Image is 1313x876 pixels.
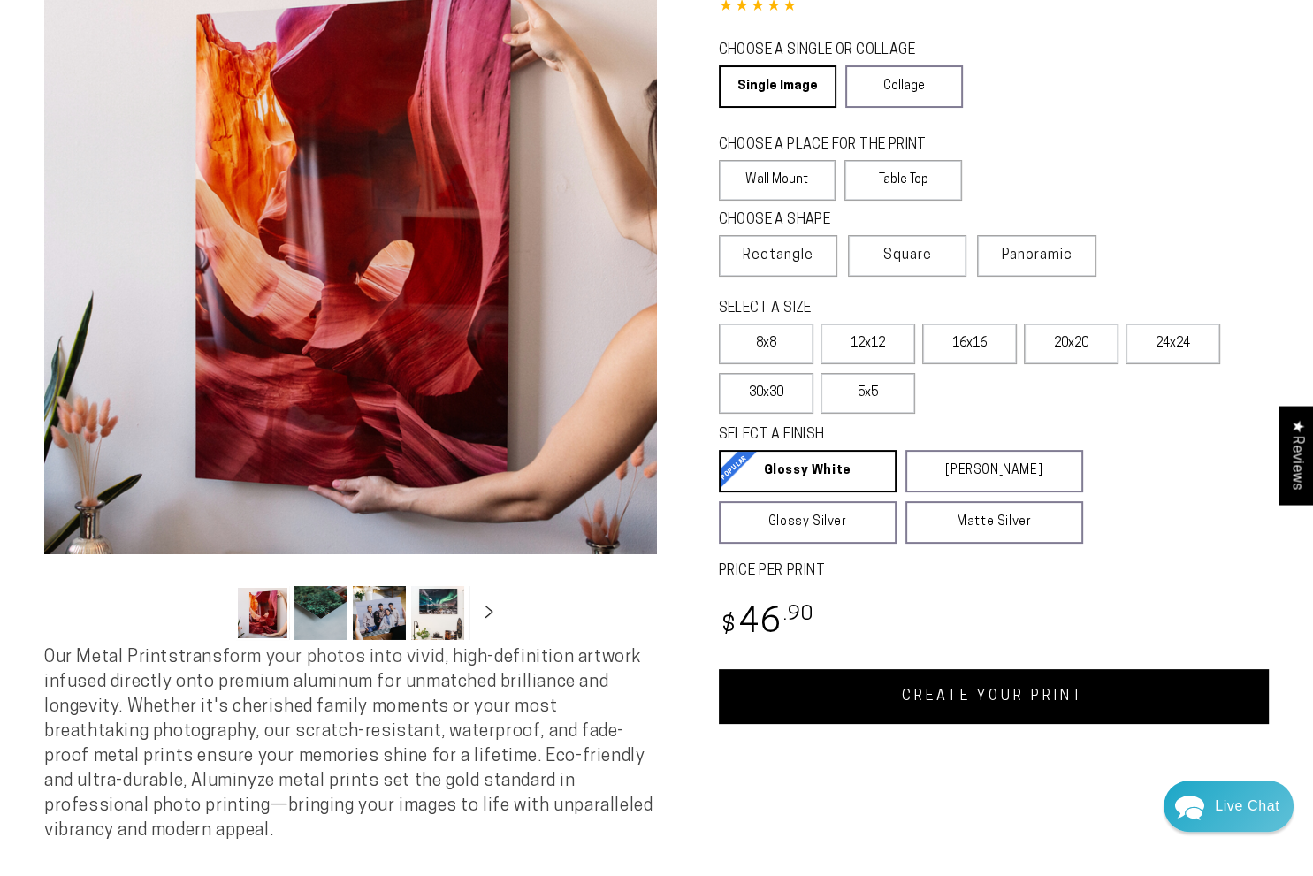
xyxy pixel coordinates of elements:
[719,450,897,492] a: Glossy White
[1002,248,1073,263] span: Panoramic
[821,373,915,414] label: 5x5
[353,586,406,640] button: Load image 3 in gallery view
[719,373,813,414] label: 30x30
[1279,406,1313,504] div: Click to open Judge.me floating reviews tab
[922,324,1017,364] label: 16x16
[719,299,1042,319] legend: SELECT A SIZE
[294,586,347,640] button: Load image 2 in gallery view
[469,594,508,633] button: Slide right
[743,245,813,266] span: Rectangle
[1024,324,1118,364] label: 20x20
[411,586,464,640] button: Load image 4 in gallery view
[782,605,814,625] sup: .90
[719,669,1270,724] a: CREATE YOUR PRINT
[719,160,836,201] label: Wall Mount
[236,586,289,640] button: Load image 1 in gallery view
[905,450,1083,492] a: [PERSON_NAME]
[719,65,836,108] a: Single Image
[1164,781,1294,832] div: Chat widget toggle
[719,135,946,156] legend: CHOOSE A PLACE FOR THE PRINT
[719,561,1270,582] label: PRICE PER PRINT
[845,65,963,108] a: Collage
[44,649,653,840] span: Our Metal Prints transform your photos into vivid, high-definition artwork infused directly onto ...
[719,210,949,231] legend: CHOOSE A SHAPE
[821,324,915,364] label: 12x12
[719,425,1042,446] legend: SELECT A FINISH
[192,594,231,633] button: Slide left
[719,606,815,641] bdi: 46
[1215,781,1279,832] div: Contact Us Directly
[719,41,947,61] legend: CHOOSE A SINGLE OR COLLAGE
[905,501,1083,544] a: Matte Silver
[883,245,932,266] span: Square
[719,501,897,544] a: Glossy Silver
[1126,324,1220,364] label: 24x24
[721,614,737,638] span: $
[844,160,962,201] label: Table Top
[719,324,813,364] label: 8x8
